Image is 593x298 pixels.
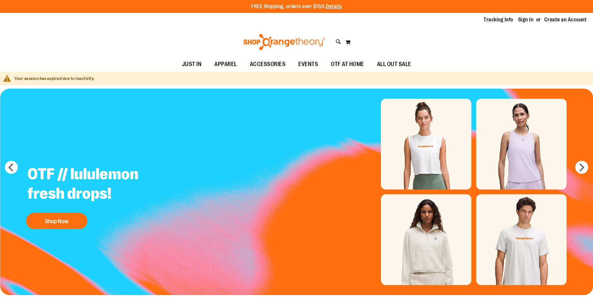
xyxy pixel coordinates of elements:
p: FREE Shipping, orders over $150. [251,3,342,10]
span: ALL OUT SALE [377,57,411,72]
a: Details [326,4,342,9]
h2: OTF // lululemon fresh drops! [23,160,183,210]
img: Shop Orangetheory [242,34,326,50]
span: OTF AT HOME [331,57,364,72]
span: JUST IN [182,57,202,72]
a: OTF // lululemon fresh drops! Shop Now [23,160,183,232]
a: Tracking Info [484,16,513,23]
a: Sign In [518,16,534,23]
button: prev [5,161,18,174]
span: EVENTS [298,57,318,72]
span: ACCESSORIES [250,57,286,72]
button: next [575,161,588,174]
div: Your session has expired due to inactivity. [15,76,587,82]
button: Shop Now [26,213,87,229]
a: Create an Account [544,16,587,23]
span: APPAREL [214,57,237,72]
